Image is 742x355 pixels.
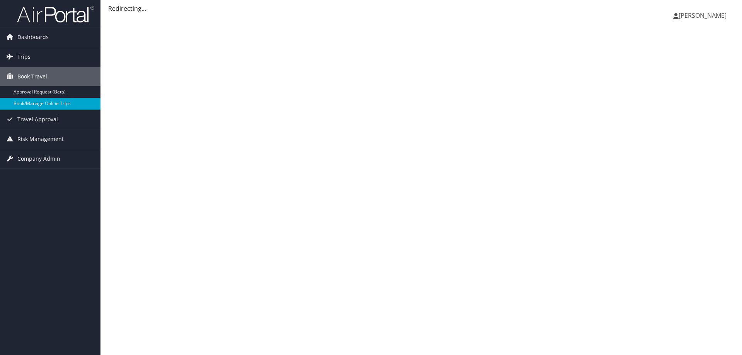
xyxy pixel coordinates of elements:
[17,129,64,149] span: Risk Management
[673,4,734,27] a: [PERSON_NAME]
[17,67,47,86] span: Book Travel
[17,27,49,47] span: Dashboards
[17,47,31,66] span: Trips
[17,149,60,168] span: Company Admin
[679,11,727,20] span: [PERSON_NAME]
[17,5,94,23] img: airportal-logo.png
[17,110,58,129] span: Travel Approval
[108,4,734,13] div: Redirecting...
